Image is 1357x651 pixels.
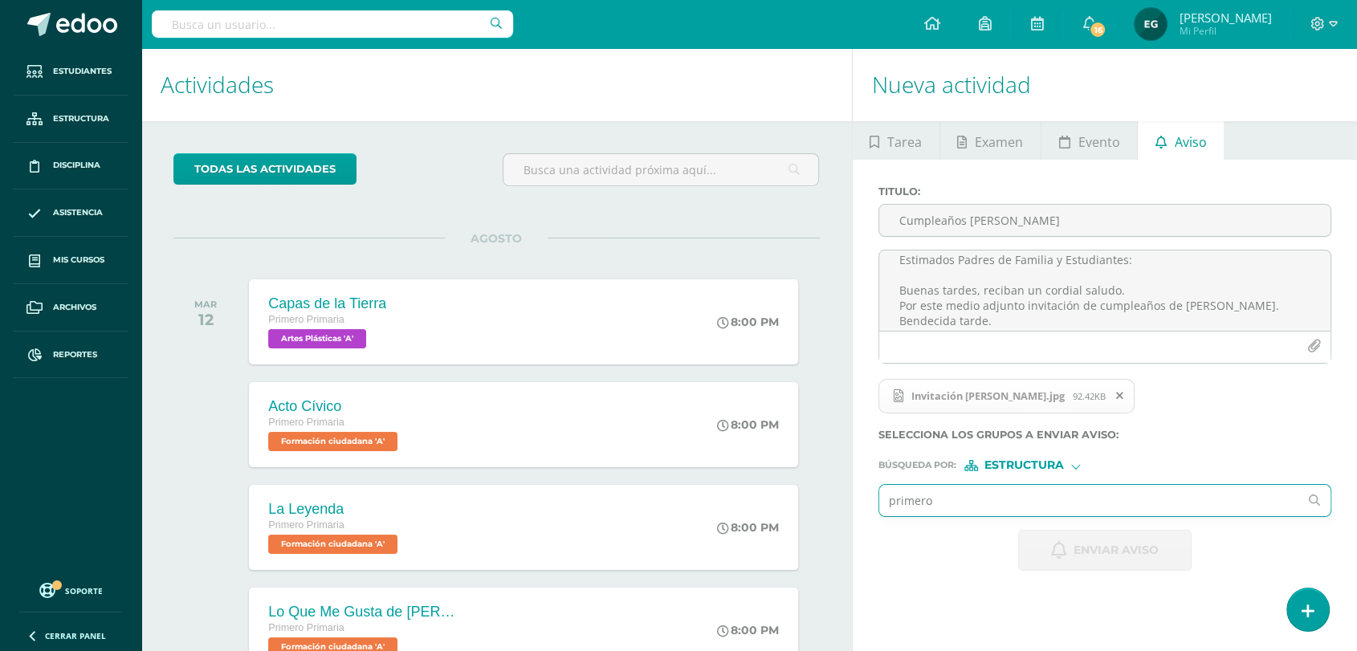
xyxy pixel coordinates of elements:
a: Aviso [1138,121,1224,160]
a: Mis cursos [13,237,128,284]
a: Estructura [13,96,128,143]
a: Disciplina [13,143,128,190]
div: 8:00 PM [717,520,779,535]
a: Asistencia [13,189,128,237]
div: 12 [194,310,217,329]
span: Mi Perfil [1179,24,1271,38]
span: Estructura [53,112,109,125]
input: Titulo [879,205,1331,236]
span: Primero Primaria [268,314,344,325]
div: Capas de la Tierra [268,295,386,312]
input: Busca un usuario... [152,10,513,38]
span: Formación ciudadana 'A' [268,432,397,451]
span: Enviar aviso [1074,531,1159,570]
span: Invitación [PERSON_NAME].jpg [903,389,1073,402]
input: Busca una actividad próxima aquí... [503,154,818,185]
span: 16 [1089,21,1106,39]
a: todas las Actividades [173,153,357,185]
label: Titulo : [878,185,1332,197]
div: Lo Que Me Gusta de [PERSON_NAME] [268,604,461,620]
span: Remover archivo [1106,387,1134,405]
span: Cerrar panel [45,630,106,641]
div: [object Object] [964,460,1085,471]
div: 8:00 PM [717,623,779,637]
h1: Nueva actividad [872,48,1339,121]
a: Archivos [13,284,128,332]
span: Evento [1078,123,1119,161]
span: Formación ciudadana 'A' [268,535,397,554]
h1: Actividades [161,48,833,121]
span: Primero Primaria [268,622,344,633]
a: Examen [940,121,1041,160]
span: Archivos [53,301,96,314]
span: Primero Primaria [268,417,344,428]
a: Evento [1041,121,1137,160]
span: Estructura [984,461,1064,470]
a: Tarea [853,121,939,160]
a: Soporte [19,579,122,600]
div: La Leyenda [268,501,401,518]
a: Estudiantes [13,48,128,96]
span: Invitación Andrea Casasola.jpg [878,379,1135,414]
span: AGOSTO [445,231,548,246]
span: Aviso [1175,123,1207,161]
span: Primero Primaria [268,519,344,531]
span: Artes Plásticas 'A' [268,329,366,348]
div: 8:00 PM [717,417,779,432]
span: Asistencia [53,206,103,219]
span: Reportes [53,348,97,361]
img: 4615313cb8110bcdf70a3d7bb033b77e.png [1135,8,1167,40]
span: Mis cursos [53,254,104,267]
div: 8:00 PM [717,315,779,329]
span: Examen [975,123,1023,161]
span: 92.42KB [1073,390,1106,402]
div: MAR [194,299,217,310]
button: Enviar aviso [1018,530,1192,571]
span: Estudiantes [53,65,112,78]
div: Acto Cívico [268,398,401,415]
span: Soporte [65,585,103,596]
span: Tarea [887,123,922,161]
span: Búsqueda por : [878,461,956,470]
span: [PERSON_NAME] [1179,10,1271,26]
span: Disciplina [53,159,100,172]
textarea: Estimados Padres de Familia y Estudiantes: Buenas tardes, reciban un cordial saludo. Por este med... [879,250,1331,331]
a: Reportes [13,332,128,379]
input: Ej. Primero primaria [879,485,1299,516]
label: Selecciona los grupos a enviar aviso : [878,429,1332,441]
